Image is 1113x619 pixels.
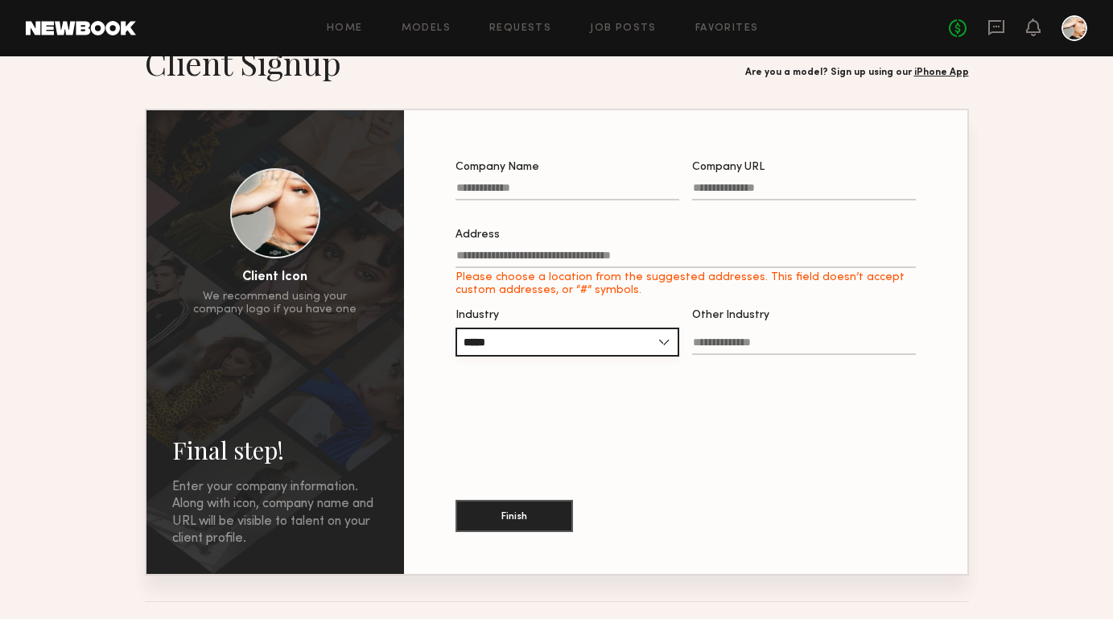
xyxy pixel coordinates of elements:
a: Models [402,23,451,34]
div: Other Industry [692,310,916,321]
div: Are you a model? Sign up using our [745,68,969,78]
div: Enter your company information. Along with icon, company name and URL will be visible to talent o... [172,479,378,548]
div: Client Icon [242,271,307,284]
a: Requests [489,23,551,34]
div: Please choose a location from the suggested addresses. This field doesn’t accept custom addresses... [456,271,916,297]
h1: Client Signup [145,43,341,83]
input: Company URL [692,182,916,200]
input: AddressPlease choose a location from the suggested addresses. This field doesn’t accept custom ad... [456,250,916,268]
h2: Final step! [172,434,378,466]
a: Favorites [695,23,759,34]
a: Job Posts [590,23,657,34]
div: We recommend using your company logo if you have one [193,291,357,316]
div: Company URL [692,162,916,173]
div: Company Name [456,162,679,173]
input: Other Industry [692,336,916,355]
input: Company Name [456,182,679,200]
a: iPhone App [914,68,969,77]
div: Address [456,229,916,241]
button: Finish [456,500,573,532]
a: Home [327,23,363,34]
div: Industry [456,310,679,321]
